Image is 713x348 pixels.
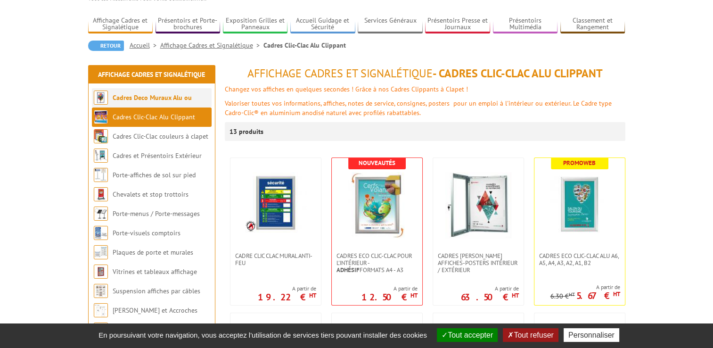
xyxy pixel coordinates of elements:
a: Porte-visuels comptoirs [113,229,180,237]
img: Cadres et Présentoirs Extérieur [94,149,108,163]
strong: Adhésif [336,266,360,274]
span: A partir de [461,285,519,292]
img: Porte-menus / Porte-messages [94,207,108,221]
a: Plaques de porte et murales [113,248,193,257]
button: Tout accepter [437,328,498,342]
span: En poursuivant votre navigation, vous acceptez l'utilisation de services tiers pouvant installer ... [94,331,432,339]
a: Présentoirs Multimédia [493,17,558,32]
img: Cimaises et Accroches tableaux [94,303,108,317]
img: Plaques de porte et murales [94,245,108,259]
sup: HT [410,291,418,299]
a: Affichage Cadres et Signalétique [88,17,153,32]
a: Services Généraux [358,17,423,32]
a: Affichage Cadres et Signalétique [98,70,205,79]
a: Cadres et Présentoirs Extérieur [113,151,202,160]
font: Changez vos affiches en quelques secondes ! Grâce à nos Cadres Clippants à Clapet ! [225,85,468,93]
a: Cadres Deco Muraux Alu ou [GEOGRAPHIC_DATA] [94,93,192,121]
img: Cadres Clic-Clac couleurs à clapet [94,129,108,143]
a: Suspension affiches par câbles [113,287,200,295]
h1: - Cadres Clic-Clac Alu Clippant [225,67,625,80]
span: A partir de [550,283,620,291]
a: Porte-affiches de sol sur pied [113,171,196,179]
img: Cadres Eco Clic-Clac pour l'intérieur - <strong>Adhésif</strong> formats A4 - A3 [344,172,410,238]
img: Chevalets et stop trottoirs [94,187,108,201]
span: Cadre CLIC CLAC Mural ANTI-FEU [235,252,316,266]
a: Porte-menus / Porte-messages [113,209,200,218]
p: 12.50 € [361,294,418,300]
b: Nouveautés [359,159,395,167]
p: 5.67 € [576,293,620,298]
img: Vitrines et tableaux affichage [94,265,108,279]
img: Cadre CLIC CLAC Mural ANTI-FEU [245,172,306,233]
img: Cadres Eco Clic-Clac alu A6, A5, A4, A3, A2, A1, B2 [547,172,613,238]
a: Cadres Eco Clic-Clac pour l'intérieur -Adhésifformats A4 - A3 [332,252,422,273]
a: Cadres Eco Clic-Clac alu A6, A5, A4, A3, A2, A1, B2 [534,252,625,266]
sup: HT [309,291,316,299]
b: Promoweb [563,159,596,167]
span: Cadres Eco Clic-Clac alu A6, A5, A4, A3, A2, A1, B2 [539,252,620,266]
p: 13 produits [229,122,265,141]
sup: HT [512,291,519,299]
button: Personnaliser (fenêtre modale) [564,328,619,342]
a: Retour [88,41,124,51]
img: Porte-affiches de sol sur pied [94,168,108,182]
span: A partir de [361,285,418,292]
span: A partir de [258,285,316,292]
a: Cadres Clic-Clac couleurs à clapet [113,132,208,141]
li: Cadres Clic-Clac Alu Clippant [263,41,346,50]
span: Affichage Cadres et Signalétique [247,66,433,81]
a: Présentoirs Presse et Journaux [425,17,490,32]
img: Porte-visuels comptoirs [94,226,108,240]
a: Cadres [PERSON_NAME] affiches-posters intérieur / extérieur [433,252,524,273]
span: Cadres Eco Clic-Clac pour l'intérieur - formats A4 - A3 [336,252,418,273]
p: 19.22 € [258,294,316,300]
sup: HT [569,291,575,298]
p: 6.30 € [550,293,575,300]
img: Cadres Deco Muraux Alu ou Bois [94,91,108,105]
a: Cadre CLIC CLAC Mural ANTI-FEU [230,252,321,266]
a: Cadres Clic-Clac Alu Clippant [113,113,195,121]
button: Tout refuser [503,328,558,342]
a: Classement et Rangement [560,17,625,32]
a: Vitrines et tableaux affichage [113,267,197,276]
span: Cadres [PERSON_NAME] affiches-posters intérieur / extérieur [438,252,519,273]
sup: HT [613,290,620,298]
img: Suspension affiches par câbles [94,284,108,298]
p: 63.50 € [461,294,519,300]
a: Affichage Cadres et Signalétique [160,41,263,50]
font: Valoriser toutes vos informations, affiches, notes de service, consignes, posters pour un emploi ... [225,99,612,117]
img: Cadres vitrines affiches-posters intérieur / extérieur [445,172,511,238]
a: Accueil Guidage et Sécurité [290,17,355,32]
a: Chevalets et stop trottoirs [113,190,188,199]
a: Exposition Grilles et Panneaux [223,17,288,32]
a: Accueil [130,41,160,50]
a: [PERSON_NAME] et Accroches tableaux [94,306,197,334]
a: Présentoirs et Porte-brochures [156,17,221,32]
